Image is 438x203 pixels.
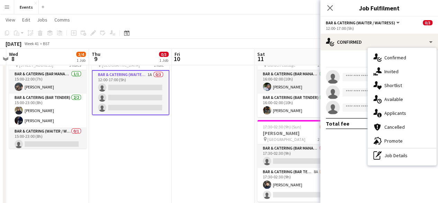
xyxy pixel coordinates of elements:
[384,68,399,75] span: Invited
[257,130,335,136] h3: [PERSON_NAME]
[257,51,265,57] span: Sat
[9,94,87,127] app-card-role: Bar & Catering (Bar Tender)2/215:00-23:00 (8h)[PERSON_NAME][PERSON_NAME]
[384,82,402,88] span: Shortlist
[9,51,18,57] span: Wed
[91,55,100,63] span: 9
[384,138,403,144] span: Promote
[22,17,30,23] span: Edit
[23,41,40,46] span: Week 41
[423,20,432,25] span: 0/3
[34,15,50,24] a: Jobs
[318,137,329,142] span: 2 Roles
[257,144,335,168] app-card-role: Bar & Catering (Bar Manager)0/117:30-02:30 (9h)
[326,26,432,31] div: 12:00-17:00 (5h)
[257,120,335,202] app-job-card: 17:30-02:30 (9h) (Sun)1/3[PERSON_NAME] [GEOGRAPHIC_DATA]2 RolesBar & Catering (Bar Manager)0/117:...
[257,168,335,202] app-card-role: Bar & Catering (Bar Tender)8A1/217:30-02:30 (9h)[PERSON_NAME]
[320,34,438,50] div: Confirmed
[159,58,168,63] div: 1 Job
[159,52,169,57] span: 0/3
[92,46,169,115] app-job-card: 12:00-17:00 (5h)0/3Funeral Wake [GEOGRAPHIC_DATA]1 RoleBar & Catering (Waiter / waitress)1A0/312:...
[368,149,436,162] div: Job Details
[384,54,406,61] span: Confirmed
[54,17,70,23] span: Comms
[14,0,39,14] button: Events
[384,110,406,116] span: Applicants
[3,15,18,24] a: View
[257,94,335,117] app-card-role: Bar & Catering (Bar Tender)1/116:00-02:00 (10h)[PERSON_NAME]
[77,58,86,63] div: 1 Job
[19,15,33,24] a: Edit
[92,70,169,115] app-card-role: Bar & Catering (Waiter / waitress)1A0/312:00-17:00 (5h)
[256,55,265,63] span: 11
[384,96,403,102] span: Available
[257,70,335,94] app-card-role: Bar & Catering (Bar Manager)1/116:00-02:00 (10h)[PERSON_NAME]
[175,51,180,57] span: Fri
[9,46,87,149] app-job-card: 15:00-23:00 (8h)3/4AOK Events [STREET_ADDRESS]3 RolesBar & Catering (Bar Manager)1/115:00-22:00 (...
[267,137,305,142] span: [GEOGRAPHIC_DATA]
[320,124,329,129] span: 1/3
[326,20,401,25] button: Bar & Catering (Waiter / waitress)
[52,15,73,24] a: Comms
[326,20,395,25] span: Bar & Catering (Waiter / waitress)
[8,55,18,63] span: 8
[9,127,87,151] app-card-role: Bar & Catering (Waiter / waitress)0/115:00-23:00 (8h)
[6,40,21,47] div: [DATE]
[257,46,335,117] app-job-card: 16:00-02:00 (10h) (Sun)2/2Sugar & Rind Garden Cottage2 RolesBar & Catering (Bar Manager)1/116:00-...
[37,17,47,23] span: Jobs
[326,120,349,127] div: Total fee
[6,17,15,23] span: View
[263,124,301,129] span: 17:30-02:30 (9h) (Sun)
[9,70,87,94] app-card-role: Bar & Catering (Bar Manager)1/115:00-22:00 (7h)[PERSON_NAME]
[173,55,180,63] span: 10
[76,52,86,57] span: 3/4
[384,124,405,130] span: Cancelled
[320,3,438,12] h3: Job Fulfilment
[43,41,50,46] div: BST
[92,51,100,57] span: Thu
